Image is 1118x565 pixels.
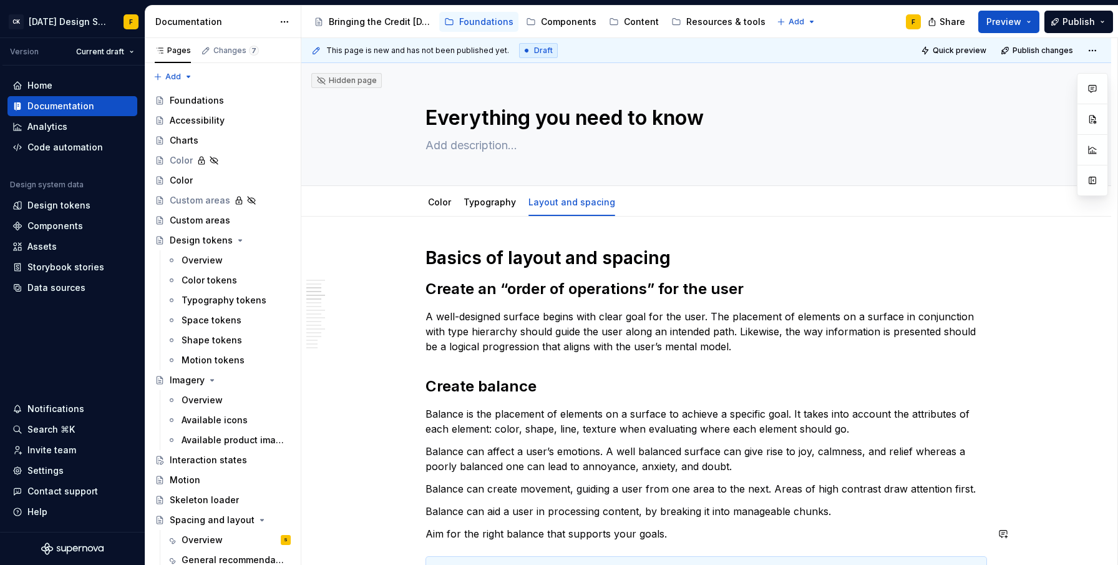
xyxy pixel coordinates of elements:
[933,46,986,56] span: Quick preview
[170,154,193,167] div: Color
[170,474,200,486] div: Motion
[917,42,992,59] button: Quick preview
[162,310,296,330] a: Space tokens
[27,423,75,436] div: Search ⌘K
[7,237,137,257] a: Assets
[150,190,296,210] a: Custom areas
[162,270,296,290] a: Color tokens
[162,530,296,550] a: OverviewS
[162,290,296,310] a: Typography tokens
[7,278,137,298] a: Data sources
[27,261,104,273] div: Storybook stories
[76,47,124,57] span: Current draft
[170,214,230,227] div: Custom areas
[423,189,456,215] div: Color
[921,11,973,33] button: Share
[155,46,191,56] div: Pages
[150,470,296,490] a: Motion
[150,450,296,470] a: Interaction states
[7,117,137,137] a: Analytics
[686,16,766,28] div: Resources & tools
[27,485,98,498] div: Contact support
[27,403,84,415] div: Notifications
[528,197,615,207] a: Layout and spacing
[464,197,516,207] a: Typography
[521,12,601,32] a: Components
[7,137,137,157] a: Code automation
[997,42,1079,59] button: Publish changes
[523,189,620,215] div: Layout and spacing
[170,174,193,187] div: Color
[329,16,432,28] div: Bringing the Credit [DATE] brand to life across products
[41,543,104,555] svg: Supernova Logo
[1044,11,1113,33] button: Publish
[170,134,198,147] div: Charts
[170,194,230,207] div: Custom areas
[150,230,296,250] a: Design tokens
[150,130,296,150] a: Charts
[425,481,987,496] p: Balance can create movement, guiding a user from one area to the next. Areas of high contrast dra...
[439,12,518,32] a: Foundations
[425,309,987,354] p: A well-designed surface begins with clear goal for the user. The placement of elements on a surfa...
[213,46,259,56] div: Changes
[182,534,223,546] div: Overview
[182,274,237,287] div: Color tokens
[986,16,1021,28] span: Preview
[1013,46,1073,56] span: Publish changes
[150,490,296,510] a: Skeleton loader
[165,72,181,82] span: Add
[182,254,223,267] div: Overview
[150,210,296,230] a: Custom areas
[182,434,284,446] div: Available product imagery
[10,180,84,190] div: Design system data
[150,370,296,390] a: Imagery
[150,510,296,530] a: Spacing and layout
[7,399,137,419] button: Notifications
[425,376,987,396] h2: Create balance
[7,420,137,440] button: Search ⌘K
[150,111,296,130] a: Accessibility
[9,14,24,29] div: CK
[423,103,984,133] textarea: Everything you need to know
[162,390,296,410] a: Overview
[182,354,245,366] div: Motion tokens
[162,410,296,430] a: Available icons
[162,250,296,270] a: Overview
[150,150,296,170] a: Color
[150,68,197,86] button: Add
[425,504,987,519] p: Balance can aid a user in processing content, by breaking it into manageable chunks.
[27,120,67,133] div: Analytics
[27,506,47,518] div: Help
[7,96,137,116] a: Documentation
[7,502,137,522] button: Help
[182,294,266,307] div: Typography tokens
[7,216,137,236] a: Components
[162,430,296,450] a: Available product imagery
[27,444,76,456] div: Invite team
[27,240,57,253] div: Assets
[624,16,659,28] div: Content
[425,444,987,474] p: Balance can affect a user’s emotions. A well balanced surface can give rise to joy, calmness, and...
[911,17,915,27] div: F
[249,46,259,56] span: 7
[7,195,137,215] a: Design tokens
[459,189,521,215] div: Typography
[170,114,225,127] div: Accessibility
[309,9,770,34] div: Page tree
[29,16,109,28] div: [DATE] Design System
[7,440,137,460] a: Invite team
[27,220,83,232] div: Components
[170,494,239,506] div: Skeleton loader
[459,16,513,28] div: Foundations
[10,47,39,57] div: Version
[27,199,90,212] div: Design tokens
[170,94,224,107] div: Foundations
[150,91,296,111] a: Foundations
[326,46,509,56] span: This page is new and has not been published yet.
[27,282,85,294] div: Data sources
[162,350,296,370] a: Motion tokens
[27,79,52,92] div: Home
[150,170,296,190] a: Color
[182,394,223,406] div: Overview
